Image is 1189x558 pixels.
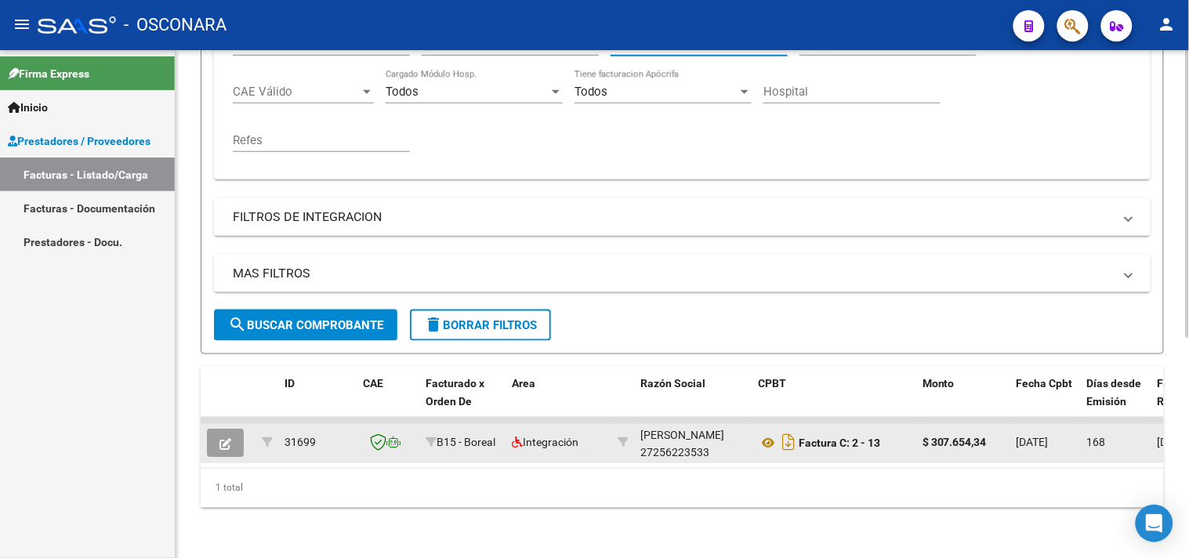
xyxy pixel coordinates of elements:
[8,132,150,150] span: Prestadores / Proveedores
[228,315,247,334] mat-icon: search
[1017,377,1073,390] span: Fecha Cpbt
[124,8,227,42] span: - OSCONARA
[233,265,1113,282] mat-panel-title: MAS FILTROS
[512,377,535,390] span: Area
[424,315,443,334] mat-icon: delete
[8,65,89,82] span: Firma Express
[640,426,745,459] div: 27256223533
[512,437,578,449] span: Integración
[233,85,360,99] span: CAE Válido
[13,15,31,34] mat-icon: menu
[386,85,419,99] span: Todos
[437,437,495,449] span: B15 - Boreal
[1017,437,1049,449] span: [DATE]
[357,367,419,436] datatable-header-cell: CAE
[285,437,316,449] span: 31699
[419,367,506,436] datatable-header-cell: Facturado x Orden De
[8,99,48,116] span: Inicio
[640,377,705,390] span: Razón Social
[278,367,357,436] datatable-header-cell: ID
[752,367,916,436] datatable-header-cell: CPBT
[1136,505,1173,542] div: Open Intercom Messenger
[233,208,1113,226] mat-panel-title: FILTROS DE INTEGRACION
[758,377,786,390] span: CPBT
[410,310,551,341] button: Borrar Filtros
[1010,367,1081,436] datatable-header-cell: Fecha Cpbt
[201,469,1164,508] div: 1 total
[640,426,724,444] div: [PERSON_NAME]
[506,367,611,436] datatable-header-cell: Area
[228,318,383,332] span: Buscar Comprobante
[778,430,799,455] i: Descargar documento
[1087,437,1106,449] span: 168
[799,437,880,450] strong: Factura C: 2 - 13
[634,367,752,436] datatable-header-cell: Razón Social
[1087,377,1142,408] span: Días desde Emisión
[426,377,484,408] span: Facturado x Orden De
[1158,15,1176,34] mat-icon: person
[214,310,397,341] button: Buscar Comprobante
[214,255,1151,292] mat-expansion-panel-header: MAS FILTROS
[285,377,295,390] span: ID
[923,377,955,390] span: Monto
[916,367,1010,436] datatable-header-cell: Monto
[575,85,607,99] span: Todos
[363,377,383,390] span: CAE
[923,437,987,449] strong: $ 307.654,34
[1081,367,1151,436] datatable-header-cell: Días desde Emisión
[214,198,1151,236] mat-expansion-panel-header: FILTROS DE INTEGRACION
[424,318,537,332] span: Borrar Filtros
